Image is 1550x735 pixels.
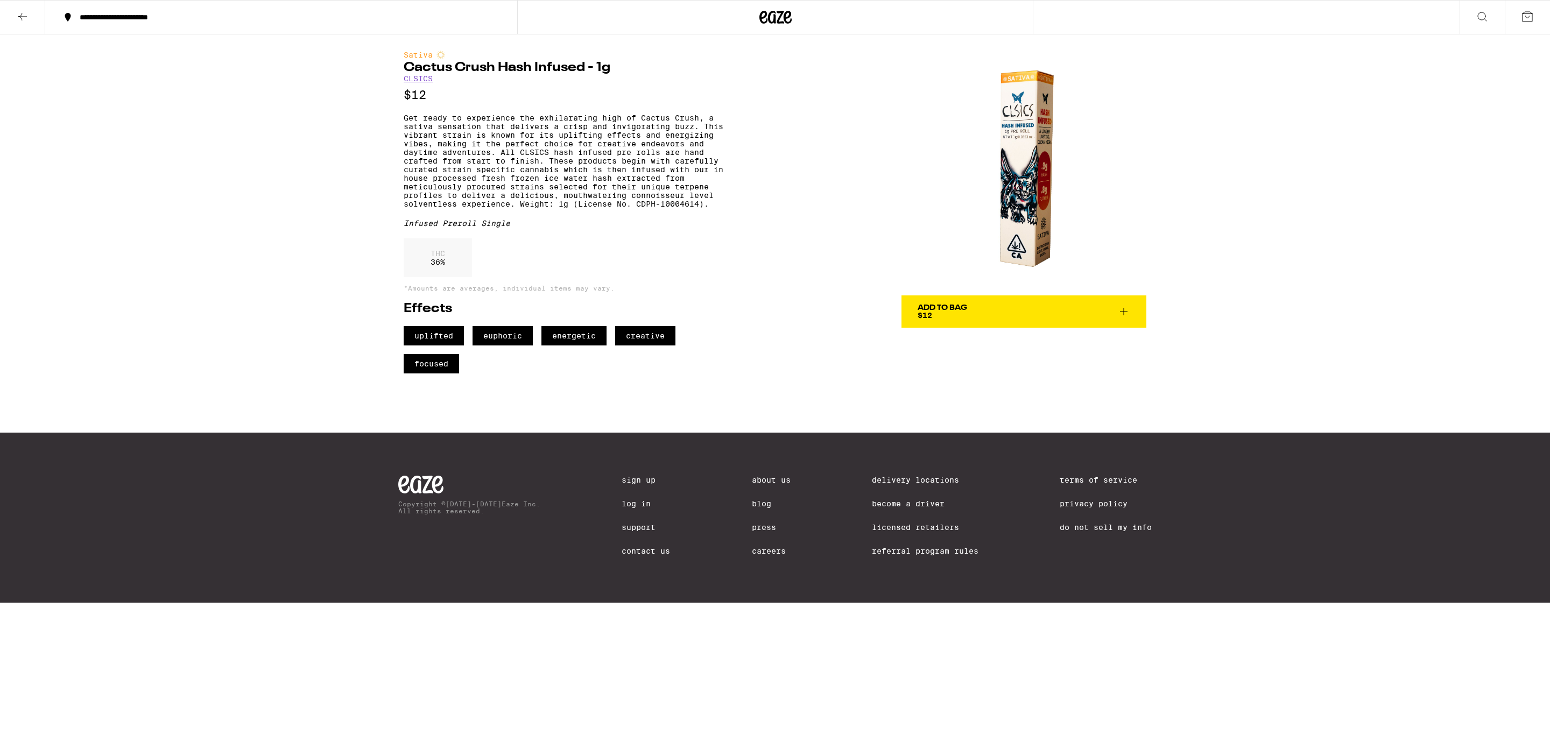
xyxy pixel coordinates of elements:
a: Blog [752,499,791,508]
div: Sativa [404,51,738,59]
span: energetic [541,326,607,345]
a: Licensed Retailers [872,523,978,532]
p: Get ready to experience the exhilarating high of Cactus Crush, a sativa sensation that delivers a... [404,114,738,208]
a: Become a Driver [872,499,978,508]
span: creative [615,326,675,345]
button: Add To Bag$12 [901,295,1146,328]
span: uplifted [404,326,464,345]
h1: Cactus Crush Hash Infused - 1g [404,61,738,74]
div: Add To Bag [918,304,967,312]
img: sativaColor.svg [436,51,445,59]
a: Press [752,523,791,532]
a: Careers [752,547,791,555]
a: Log In [622,499,670,508]
span: euphoric [473,326,533,345]
a: Referral Program Rules [872,547,978,555]
div: 36 % [404,238,472,277]
a: CLSICS [404,74,433,83]
span: focused [404,354,459,373]
a: About Us [752,476,791,484]
h2: Effects [404,302,738,315]
p: $12 [404,88,738,102]
a: Delivery Locations [872,476,978,484]
a: Privacy Policy [1060,499,1152,508]
p: Copyright © [DATE]-[DATE] Eaze Inc. All rights reserved. [398,500,540,514]
a: Do Not Sell My Info [1060,523,1152,532]
a: Sign Up [622,476,670,484]
a: Support [622,523,670,532]
span: $12 [918,311,932,320]
img: CLSICS - Cactus Crush Hash Infused - 1g [901,51,1146,295]
p: THC [431,249,445,258]
a: Contact Us [622,547,670,555]
a: Terms of Service [1060,476,1152,484]
p: *Amounts are averages, individual items may vary. [404,285,738,292]
div: Infused Preroll Single [404,219,738,228]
